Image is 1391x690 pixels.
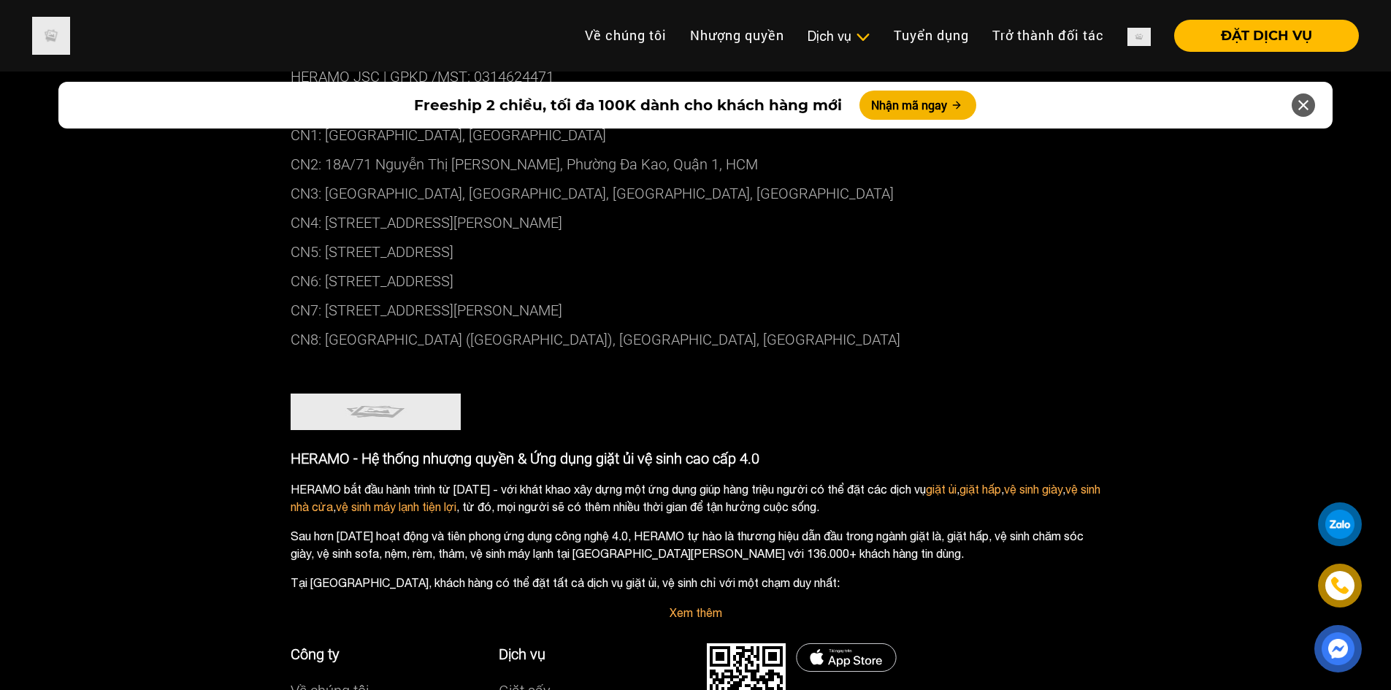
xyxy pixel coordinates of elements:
p: CN8: [GEOGRAPHIC_DATA] ([GEOGRAPHIC_DATA]), [GEOGRAPHIC_DATA], [GEOGRAPHIC_DATA] [291,325,1101,354]
p: HERAMO - Hệ thống nhượng quyền & Ứng dụng giặt ủi vệ sinh cao cấp 4.0 [291,448,1101,469]
a: Nhượng quyền [678,20,796,51]
p: CN7: [STREET_ADDRESS][PERSON_NAME] [291,296,1101,325]
button: Nhận mã ngay [859,91,976,120]
a: Tuyển dụng [882,20,981,51]
p: CN3: [GEOGRAPHIC_DATA], [GEOGRAPHIC_DATA], [GEOGRAPHIC_DATA], [GEOGRAPHIC_DATA] [291,179,1101,208]
p: Công ty [291,643,477,665]
a: Trở thành đối tác [981,20,1116,51]
a: vệ sinh máy lạnh tiện lợi [336,500,456,513]
a: Xem thêm [670,606,722,619]
img: subToggleIcon [855,30,870,45]
button: ĐẶT DỊCH VỤ [1174,20,1359,52]
p: Dịch vụ [499,643,685,665]
p: CN4: [STREET_ADDRESS][PERSON_NAME] [291,208,1101,237]
a: phone-icon [1320,566,1360,605]
a: Về chúng tôi [573,20,678,51]
img: DMCA.com Protection Status [796,643,897,672]
a: giặt ủi [926,483,957,496]
div: Dịch vụ [808,26,870,46]
p: CN2: 18A/71 Nguyễn Thị [PERSON_NAME], Phường Đa Kao, Quận 1, HCM [291,150,1101,179]
a: ĐẶT DỊCH VỤ [1162,29,1359,42]
p: CN5: [STREET_ADDRESS] [291,237,1101,267]
p: Sau hơn [DATE] hoạt động và tiên phong ứng dụng công nghệ 4.0, HERAMO tự hào là thương hiệu dẫn đ... [291,527,1101,562]
a: vệ sinh giày [1004,483,1062,496]
img: phone-icon [1332,578,1348,594]
span: Freeship 2 chiều, tối đa 100K dành cho khách hàng mới [414,94,842,116]
p: Tại [GEOGRAPHIC_DATA], khách hàng có thể đặt tất cả dịch vụ giặt ủi, vệ sinh chỉ với một chạm duy... [291,574,1101,591]
p: CN6: [STREET_ADDRESS] [291,267,1101,296]
p: HERAMO bắt đầu hành trình từ [DATE] - với khát khao xây dựng một ứng dụng giúp hàng triệu người c... [291,480,1101,515]
a: giặt hấp [959,483,1001,496]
